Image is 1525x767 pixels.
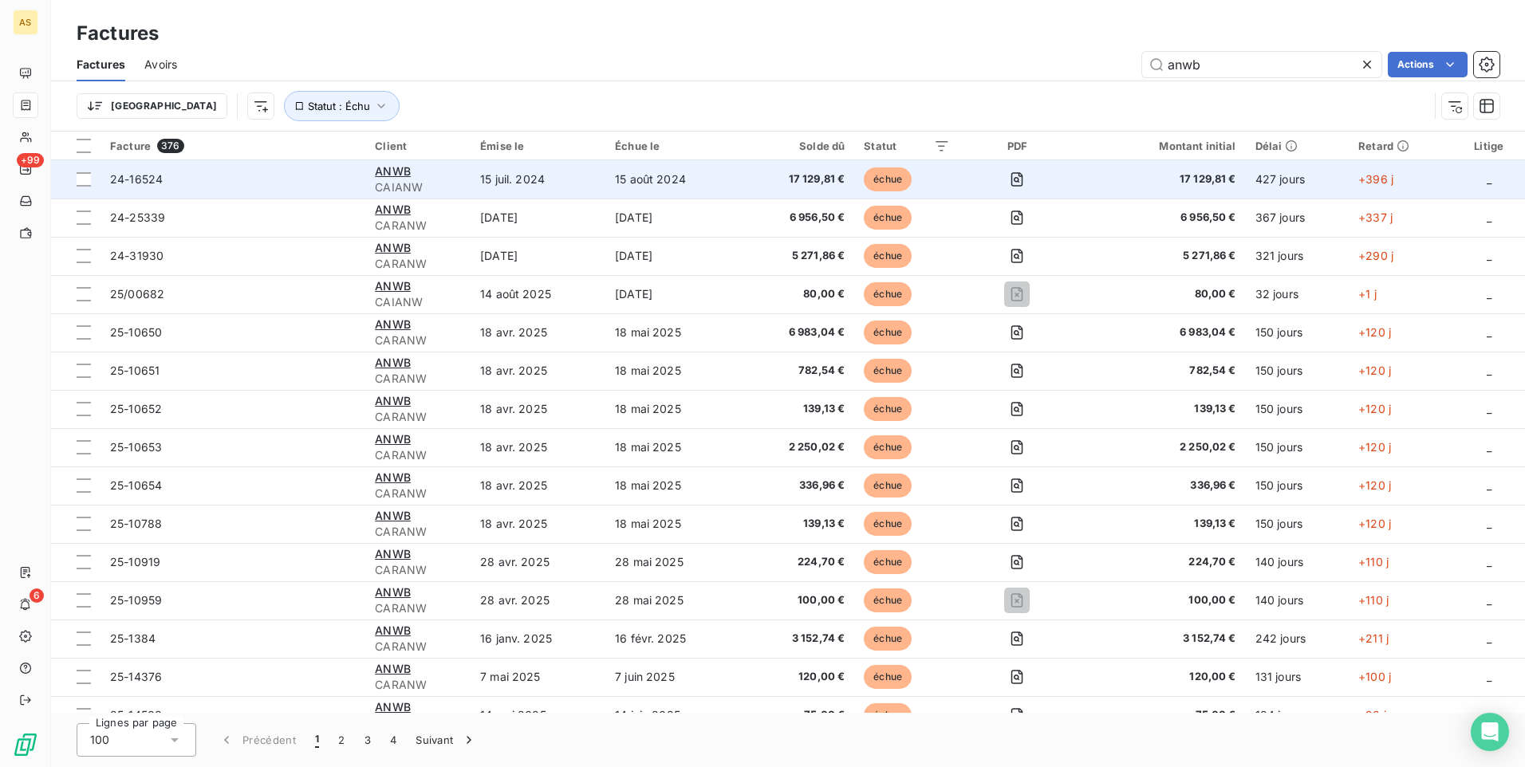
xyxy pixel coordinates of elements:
[864,512,912,536] span: échue
[1487,440,1492,454] span: _
[1246,199,1350,237] td: 367 jours
[77,19,159,48] h3: Factures
[1487,631,1492,645] span: _
[864,282,912,306] span: échue
[752,554,845,570] span: 224,70 €
[605,275,743,313] td: [DATE]
[1085,592,1236,608] span: 100,00 €
[110,631,156,645] span: 25-1384
[375,700,411,714] span: ANWB
[375,394,411,407] span: ANWB
[864,397,912,421] span: échue
[375,256,461,272] span: CARANW
[144,57,177,73] span: Avoirs
[110,210,165,224] span: 24-25339
[471,275,605,313] td: 14 août 2025
[864,627,912,651] span: échue
[406,723,487,757] button: Suivant
[375,623,411,637] span: ANWB
[864,474,912,498] span: échue
[471,313,605,352] td: 18 avr. 2025
[1142,52,1381,77] input: Rechercher
[375,164,411,178] span: ANWB
[1085,363,1236,379] span: 782,54 €
[375,432,411,446] span: ANWB
[17,153,44,167] span: +99
[605,466,743,505] td: 18 mai 2025
[1085,286,1236,302] span: 80,00 €
[157,139,183,153] span: 376
[13,10,38,35] div: AS
[375,585,411,599] span: ANWB
[752,363,845,379] span: 782,54 €
[1358,555,1389,568] span: +110 j
[355,723,380,757] button: 3
[864,244,912,268] span: échue
[605,313,743,352] td: 18 mai 2025
[471,466,605,505] td: 18 avr. 2025
[1246,505,1350,543] td: 150 jours
[110,287,164,301] span: 25/00682
[864,321,912,344] span: échue
[752,140,845,152] div: Solde dû
[1487,402,1492,415] span: _
[1085,401,1236,417] span: 139,13 €
[752,171,845,187] span: 17 129,81 €
[375,332,461,348] span: CARANW
[77,93,227,119] button: [GEOGRAPHIC_DATA]
[1085,669,1236,685] span: 120,00 €
[1085,324,1236,340] span: 6 983,04 €
[110,325,162,339] span: 25-10650
[209,723,305,757] button: Précédent
[471,658,605,696] td: 7 mai 2025
[605,160,743,199] td: 15 août 2024
[375,317,411,331] span: ANWB
[1358,364,1391,377] span: +120 j
[864,167,912,191] span: échue
[1085,707,1236,723] span: 75,00 €
[1246,275,1350,313] td: 32 jours
[375,241,411,254] span: ANWB
[110,478,162,492] span: 25-10654
[375,203,411,216] span: ANWB
[1358,440,1391,454] span: +120 j
[471,237,605,275] td: [DATE]
[864,435,912,459] span: échue
[1463,140,1515,152] div: Litige
[1471,713,1509,751] div: Open Intercom Messenger
[375,179,461,195] span: CAIANW
[1085,171,1236,187] span: 17 129,81 €
[375,677,461,693] span: CARANW
[1246,390,1350,428] td: 150 jours
[1358,478,1391,492] span: +120 j
[1487,708,1492,722] span: _
[752,631,845,647] span: 3 152,74 €
[471,160,605,199] td: 15 juil. 2024
[1487,478,1492,492] span: _
[375,218,461,234] span: CARANW
[605,543,743,581] td: 28 mai 2025
[605,352,743,390] td: 18 mai 2025
[1085,210,1236,226] span: 6 956,50 €
[110,440,162,454] span: 25-10653
[1358,140,1443,152] div: Retard
[605,428,743,466] td: 18 mai 2025
[752,286,845,302] span: 80,00 €
[1358,172,1393,186] span: +396 j
[1085,631,1236,647] span: 3 152,74 €
[1358,287,1377,301] span: +1 j
[864,588,912,612] span: échue
[375,294,461,310] span: CAIANW
[305,723,329,757] button: 1
[1358,593,1389,607] span: +110 j
[375,509,411,522] span: ANWB
[1487,555,1492,568] span: _
[110,555,160,568] span: 25-10919
[615,140,733,152] div: Échue le
[1358,517,1391,530] span: +120 j
[605,505,743,543] td: 18 mai 2025
[471,428,605,466] td: 18 avr. 2025
[1358,670,1391,683] span: +100 j
[605,619,743,658] td: 16 févr. 2025
[375,600,461,616] span: CARANW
